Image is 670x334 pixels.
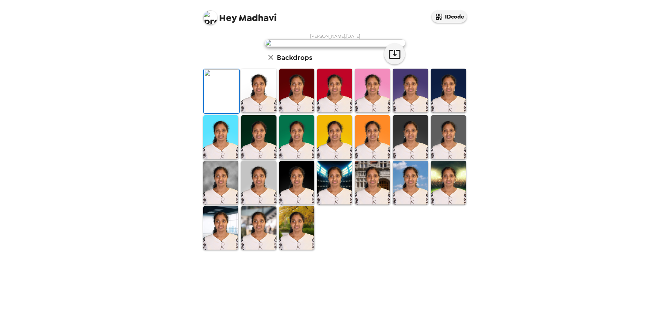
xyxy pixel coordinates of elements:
span: Madhavi [203,7,277,23]
img: Original [204,69,239,113]
img: user [265,39,405,47]
button: IDcode [432,11,467,23]
h6: Backdrops [277,52,312,63]
span: [PERSON_NAME] , [DATE] [310,33,360,39]
img: profile pic [203,11,217,25]
span: Hey [219,12,237,24]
